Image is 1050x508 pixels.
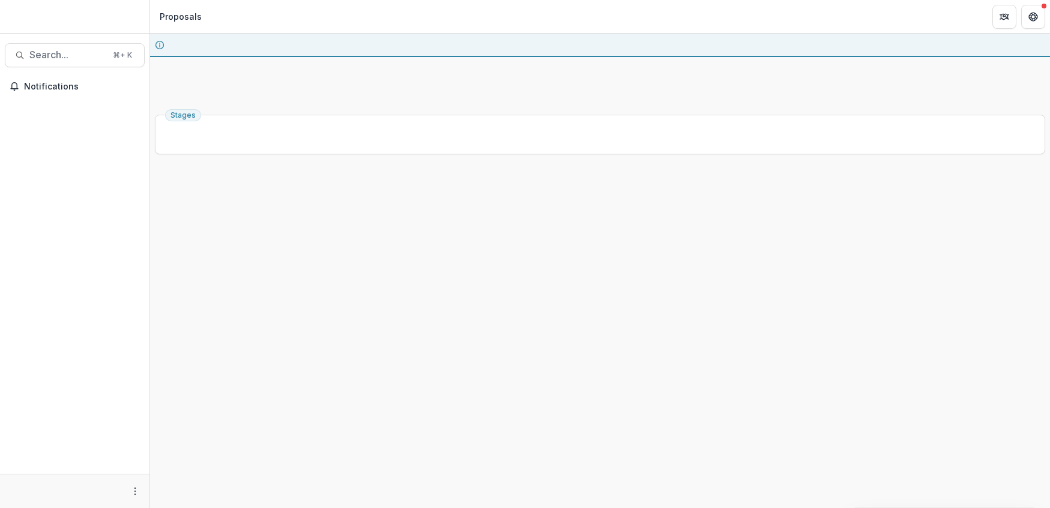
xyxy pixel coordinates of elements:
[1021,5,1045,29] button: Get Help
[155,8,207,25] nav: breadcrumb
[5,43,145,67] button: Search...
[992,5,1016,29] button: Partners
[5,77,145,96] button: Notifications
[128,484,142,498] button: More
[160,10,202,23] div: Proposals
[29,49,106,61] span: Search...
[24,82,140,92] span: Notifications
[170,111,196,119] span: Stages
[110,49,134,62] div: ⌘ + K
